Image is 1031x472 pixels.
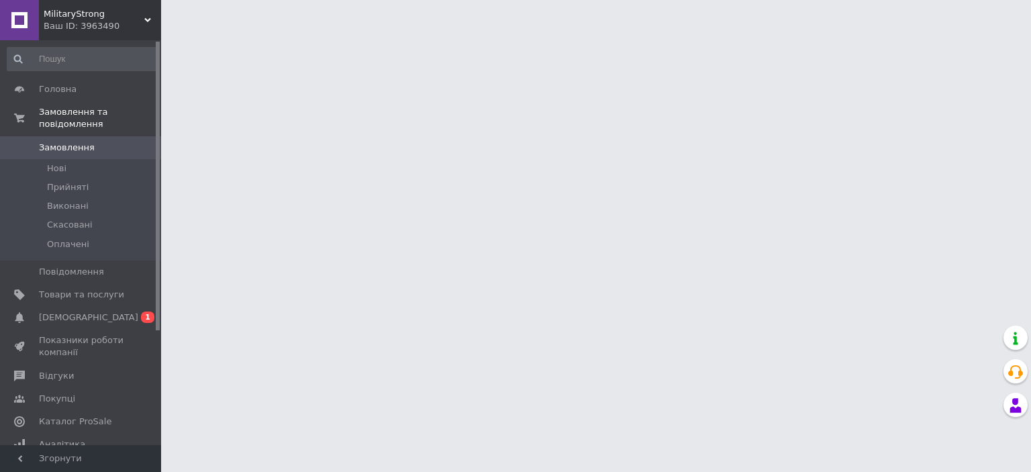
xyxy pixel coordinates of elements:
span: Нові [47,162,66,175]
span: Товари та послуги [39,289,124,301]
span: Повідомлення [39,266,104,278]
span: [DEMOGRAPHIC_DATA] [39,312,138,324]
span: Аналітика [39,438,85,451]
span: Прийняті [47,181,89,193]
span: Замовлення та повідомлення [39,106,161,130]
span: Відгуки [39,370,74,382]
span: Показники роботи компанії [39,334,124,359]
div: Ваш ID: 3963490 [44,20,161,32]
span: Каталог ProSale [39,416,111,428]
span: MilitaryStrong [44,8,144,20]
span: Замовлення [39,142,95,154]
span: Виконані [47,200,89,212]
span: Скасовані [47,219,93,231]
input: Пошук [7,47,158,71]
span: Покупці [39,393,75,405]
span: 1 [141,312,154,323]
span: Оплачені [47,238,89,250]
span: Головна [39,83,77,95]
